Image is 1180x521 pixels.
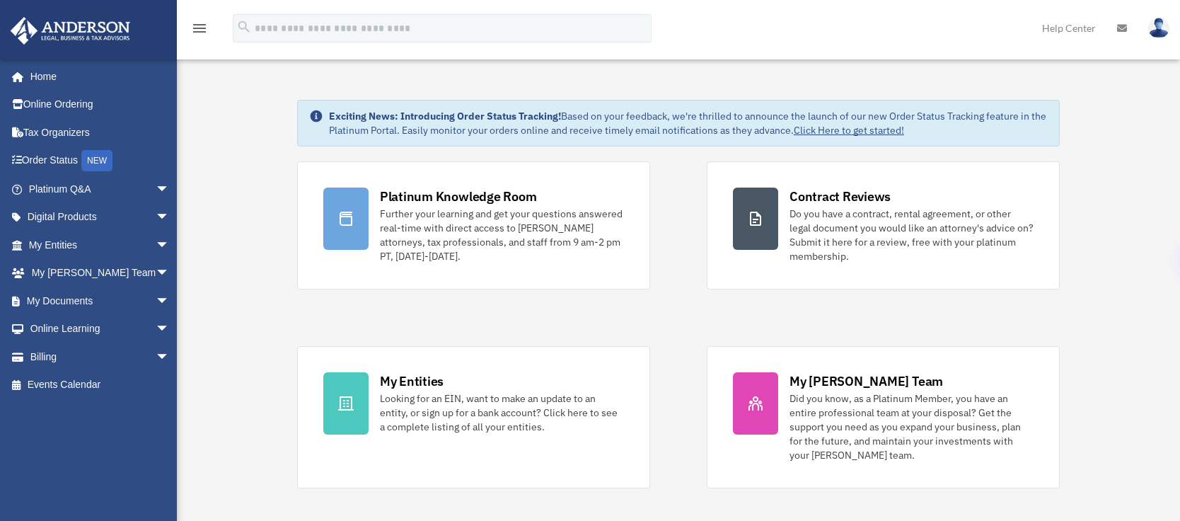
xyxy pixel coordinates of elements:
a: Digital Productsarrow_drop_down [10,203,191,231]
div: Looking for an EIN, want to make an update to an entity, or sign up for a bank account? Click her... [380,391,624,434]
a: Platinum Knowledge Room Further your learning and get your questions answered real-time with dire... [297,161,650,290]
div: Further your learning and get your questions answered real-time with direct access to [PERSON_NAM... [380,207,624,263]
span: arrow_drop_down [156,231,184,260]
div: NEW [81,150,112,171]
img: User Pic [1148,18,1169,38]
div: Contract Reviews [789,188,891,205]
a: Online Ordering [10,91,191,119]
span: arrow_drop_down [156,287,184,316]
img: Anderson Advisors Platinum Portal [6,17,134,45]
a: Online Learningarrow_drop_down [10,315,191,343]
span: arrow_drop_down [156,315,184,344]
a: Tax Organizers [10,118,191,147]
div: My [PERSON_NAME] Team [789,372,943,390]
a: My Documentsarrow_drop_down [10,287,191,315]
a: Events Calendar [10,371,191,399]
a: Contract Reviews Do you have a contract, rental agreement, or other legal document you would like... [707,161,1060,290]
a: My [PERSON_NAME] Teamarrow_drop_down [10,259,191,287]
span: arrow_drop_down [156,203,184,232]
a: My Entitiesarrow_drop_down [10,231,191,259]
div: Do you have a contract, rental agreement, or other legal document you would like an attorney's ad... [789,207,1034,263]
a: menu [191,25,208,37]
span: arrow_drop_down [156,175,184,204]
div: Platinum Knowledge Room [380,188,537,205]
strong: Exciting News: Introducing Order Status Tracking! [329,110,561,122]
a: Billingarrow_drop_down [10,343,191,371]
i: menu [191,20,208,37]
a: Click Here to get started! [794,124,904,137]
a: My Entities Looking for an EIN, want to make an update to an entity, or sign up for a bank accoun... [297,346,650,488]
i: search [236,19,252,35]
div: Did you know, as a Platinum Member, you have an entire professional team at your disposal? Get th... [789,391,1034,462]
span: arrow_drop_down [156,259,184,288]
a: My [PERSON_NAME] Team Did you know, as a Platinum Member, you have an entire professional team at... [707,346,1060,488]
a: Home [10,62,184,91]
div: Based on your feedback, we're thrilled to announce the launch of our new Order Status Tracking fe... [329,109,1048,137]
div: My Entities [380,372,444,390]
a: Platinum Q&Aarrow_drop_down [10,175,191,203]
span: arrow_drop_down [156,343,184,372]
a: Order StatusNEW [10,147,191,176]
